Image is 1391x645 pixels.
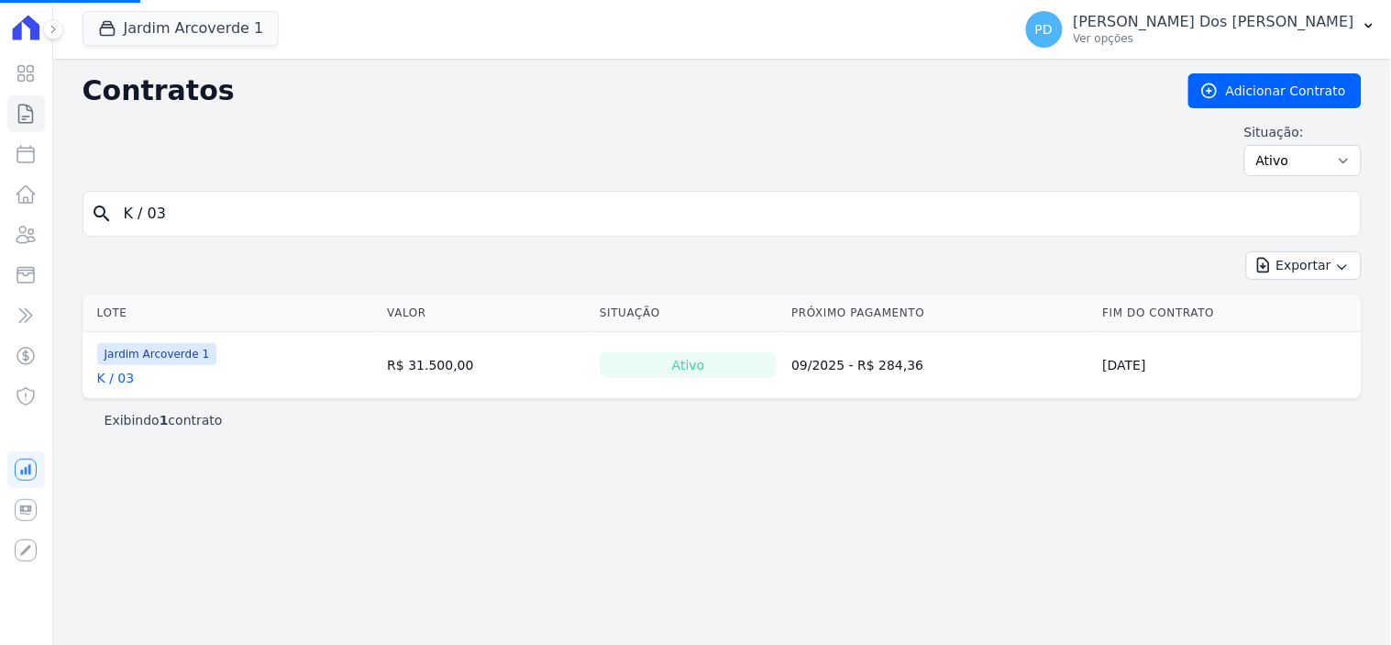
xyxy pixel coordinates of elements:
[380,332,592,399] td: R$ 31.500,00
[91,203,113,225] i: search
[592,295,784,332] th: Situação
[380,295,592,332] th: Valor
[600,352,777,378] div: Ativo
[1096,295,1362,332] th: Fim do Contrato
[791,358,923,373] a: 09/2025 - R$ 284,36
[784,295,1095,332] th: Próximo Pagamento
[83,11,280,46] button: Jardim Arcoverde 1
[83,295,381,332] th: Lote
[97,369,135,387] a: K / 03
[1035,23,1053,36] span: PD
[83,74,1159,107] h2: Contratos
[1096,332,1362,399] td: [DATE]
[160,413,169,428] b: 1
[113,195,1353,232] input: Buscar por nome do lote
[1188,73,1362,108] a: Adicionar Contrato
[105,411,223,429] p: Exibindo contrato
[1074,13,1354,31] p: [PERSON_NAME] Dos [PERSON_NAME]
[1246,251,1362,280] button: Exportar
[1011,4,1391,55] button: PD [PERSON_NAME] Dos [PERSON_NAME] Ver opções
[1244,123,1362,141] label: Situação:
[97,343,217,365] span: Jardim Arcoverde 1
[1074,31,1354,46] p: Ver opções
